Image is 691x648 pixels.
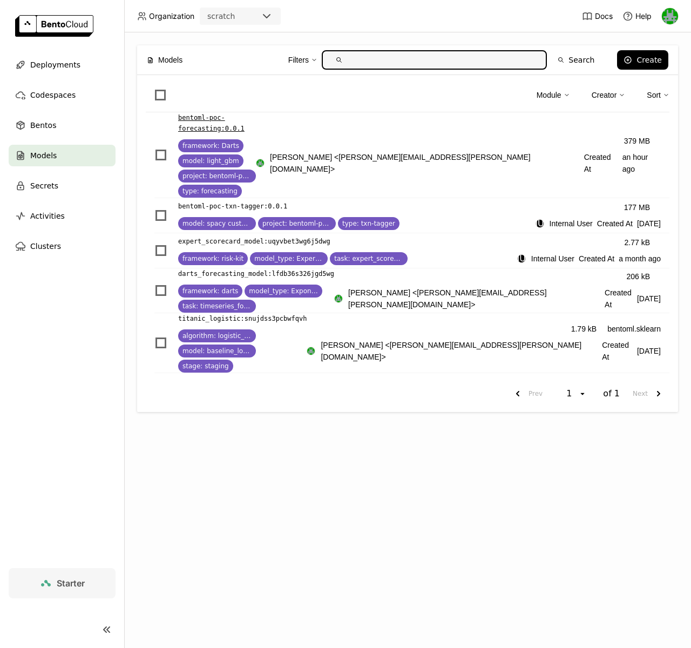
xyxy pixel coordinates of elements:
[30,149,57,162] span: Models
[637,218,661,230] span: [DATE]
[603,388,620,399] span: of 1
[662,8,678,24] img: Sean Hickey
[30,179,58,192] span: Secrets
[236,11,237,22] input: Selected scratch.
[9,54,116,76] a: Deployments
[518,255,525,262] div: IU
[178,201,536,212] a: bentoml-poc-txn-tagger:0.0.1
[146,268,669,313] li: List item
[622,11,652,22] div: Help
[9,175,116,197] a: Secrets
[536,218,661,230] div: Created At
[182,187,238,195] span: type: forecasting
[178,236,330,247] p: expert_scorecard_model : uqyvbet3wg6j5dwg
[624,201,650,213] div: 177 MB
[334,287,661,310] div: Created At
[254,254,323,263] span: model_type: ExpertScorecard
[307,347,315,355] img: Sean Hickey
[178,112,256,134] p: bentoml-poc-forecasting : 0.0.1
[178,201,287,212] p: bentoml-poc-txn-tagger : 0.0.1
[182,347,252,355] span: model: baseline_logistic_regression
[536,219,544,228] div: Internal User
[637,345,661,357] span: [DATE]
[146,198,669,233] li: List item
[270,151,580,175] span: [PERSON_NAME] <[PERSON_NAME][EMAIL_ADDRESS][PERSON_NAME][DOMAIN_NAME]>
[178,268,334,279] p: darts_forecasting_model : lfdb36s326jgd5wg
[9,205,116,227] a: Activities
[517,253,661,265] div: Created At
[551,50,601,70] button: Search
[30,240,61,253] span: Clusters
[582,11,613,22] a: Docs
[592,84,626,106] div: Creator
[647,84,669,106] div: Sort
[9,114,116,136] a: Bentos
[30,119,56,132] span: Bentos
[625,237,650,248] div: 2.77 kB
[321,339,598,363] span: [PERSON_NAME] <[PERSON_NAME][EMAIL_ADDRESS][PERSON_NAME][DOMAIN_NAME]>
[592,89,617,101] div: Creator
[182,172,252,180] span: project: bentoml-poc-forecasting
[182,287,238,295] span: framework: darts
[624,135,650,147] div: 379 MB
[626,271,650,282] div: 206 kB
[178,313,307,324] a: titanic_logistic:snujdss3pcbwfqvh
[262,219,331,228] span: project: bentoml-poc-txn-tagger
[288,49,317,71] div: Filters
[619,253,661,265] span: a month ago
[607,323,661,335] div: bentoml.sklearn
[256,151,661,175] div: Created At
[348,287,600,310] span: [PERSON_NAME] <[PERSON_NAME][EMAIL_ADDRESS][PERSON_NAME][DOMAIN_NAME]>
[628,384,669,403] button: next page. current page 1 of 1
[9,145,116,166] a: Models
[536,220,544,227] div: IU
[635,11,652,21] span: Help
[307,339,661,363] div: Created At
[249,287,318,295] span: model_type: ExponentialSmoothing
[158,54,182,66] span: Models
[178,268,334,279] a: darts_forecasting_model:lfdb36s326jgd5wg
[30,89,76,102] span: Codespaces
[637,293,661,305] span: [DATE]
[182,332,252,340] span: algorithm: logistic_regression
[622,151,661,175] span: an hour ago
[178,112,256,134] a: bentoml-poc-forecasting:0.0.1
[335,295,342,302] img: Sean Hickey
[550,218,593,230] span: Internal User
[288,54,309,66] div: Filters
[178,236,517,247] a: expert_scorecard_model:uqyvbet3wg6j5dwg
[537,84,570,106] div: Module
[537,89,561,101] div: Module
[531,253,574,265] span: Internal User
[15,15,93,37] img: logo
[207,11,235,22] div: scratch
[57,578,85,589] span: Starter
[636,56,662,64] div: Create
[647,89,661,101] div: Sort
[149,11,194,21] span: Organization
[507,384,547,403] button: previous page. current page 1 of 1
[563,388,578,399] div: 1
[9,235,116,257] a: Clusters
[178,313,307,324] p: titanic_logistic : snujdss3pcbwfqvh
[182,254,243,263] span: framework: risk-kit
[578,389,587,398] svg: open
[571,323,597,335] div: 1.79 kB
[182,362,229,370] span: stage: staging
[182,157,239,165] span: model: light_gbm
[146,313,669,373] li: List item
[9,84,116,106] a: Codespaces
[146,112,669,198] li: List item
[146,233,669,268] li: List item
[342,219,395,228] span: type: txn-tagger
[517,254,526,263] div: Internal User
[595,11,613,21] span: Docs
[182,219,252,228] span: model: spacy custom
[617,50,668,70] button: Create
[30,210,65,222] span: Activities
